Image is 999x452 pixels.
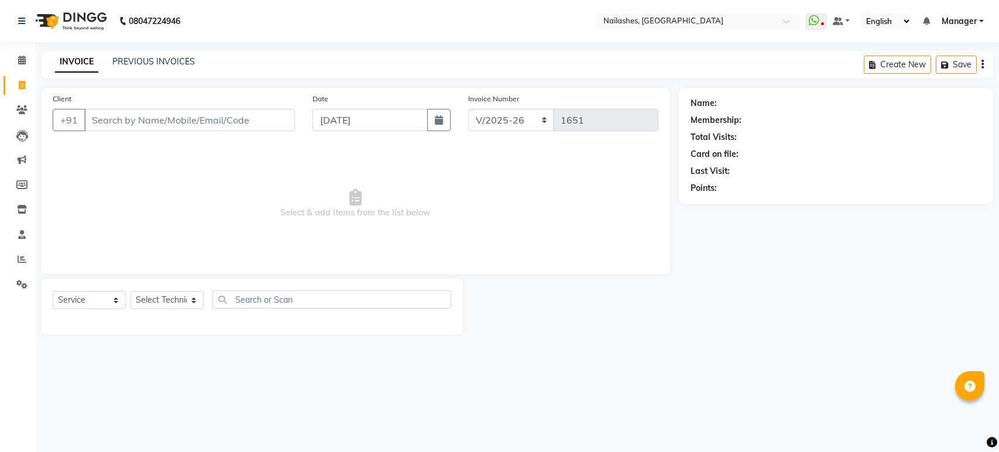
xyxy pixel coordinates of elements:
button: Save [936,56,977,74]
label: Client [53,94,71,104]
button: Create New [864,56,931,74]
label: Date [313,94,328,104]
b: 08047224946 [129,5,180,37]
span: Manager [942,15,977,28]
img: logo [30,5,110,37]
span: Select & add items from the list below [53,145,658,262]
label: Invoice Number [468,94,519,104]
div: Membership: [691,114,741,126]
a: INVOICE [55,52,98,73]
div: Total Visits: [691,131,737,143]
input: Search or Scan [212,290,451,309]
div: Name: [691,97,717,109]
div: Card on file: [691,148,739,160]
input: Search by Name/Mobile/Email/Code [84,109,295,131]
div: Points: [691,182,717,194]
button: +91 [53,109,85,131]
a: PREVIOUS INVOICES [112,56,195,67]
div: Last Visit: [691,165,730,177]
